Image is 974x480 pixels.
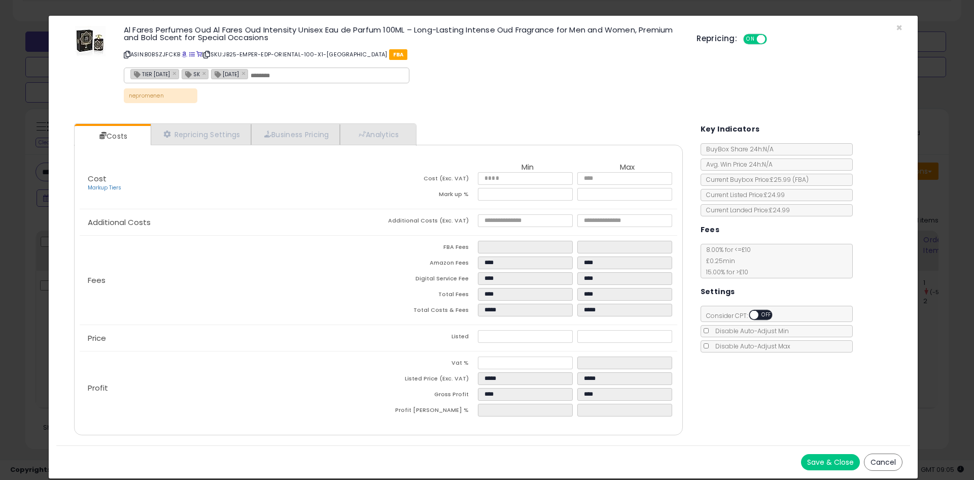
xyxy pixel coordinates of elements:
[189,50,195,58] a: All offer listings
[182,50,187,58] a: BuyBox page
[124,26,681,41] h3: Al Fares Perfumes Oud Al Fares Oud Intensity Unisex Eau de Parfum 100ML – Long-Lasting Intense Ou...
[378,214,478,230] td: Additional Costs (Exc. VAT)
[701,175,809,184] span: Current Buybox Price:
[378,372,478,388] td: Listed Price (Exc. VAT)
[80,175,378,192] p: Cost
[212,70,239,78] span: [DATE]
[251,124,340,145] a: Business Pricing
[202,69,208,78] a: ×
[88,184,121,191] a: Markup Tiers
[792,175,809,184] span: ( FBA )
[758,311,775,319] span: OFF
[124,88,197,103] p: nepromenen
[770,175,809,184] span: £25.99
[896,20,902,35] span: ×
[378,241,478,257] td: FBA Fees
[378,330,478,346] td: Listed
[801,454,860,470] button: Save & Close
[378,188,478,204] td: Mark up %
[80,218,378,227] p: Additional Costs
[378,388,478,404] td: Gross Profit
[701,206,790,214] span: Current Landed Price: £24.99
[701,223,720,236] h5: Fees
[701,145,774,153] span: BuyBox Share 24h: N/A
[710,342,790,350] span: Disable Auto-Adjust Max
[131,70,170,78] span: TIER [DATE]
[701,311,786,320] span: Consider CPT:
[701,190,785,199] span: Current Listed Price: £24.99
[151,124,251,145] a: Repricing Settings
[172,69,179,78] a: ×
[75,126,150,146] a: Costs
[864,454,902,471] button: Cancel
[378,288,478,304] td: Total Fees
[340,124,415,145] a: Analytics
[80,334,378,342] p: Price
[378,272,478,288] td: Digital Service Fee
[378,257,478,272] td: Amazon Fees
[182,70,200,78] span: SK
[701,123,760,136] h5: Key Indicators
[378,357,478,372] td: Vat %
[701,268,748,276] span: 15.00 % for > £10
[75,26,106,56] img: 41l-dbcESpL._SL60_.jpg
[124,46,681,62] p: ASIN: B0BSZJFCKB | SKU: JB25-EMPER-EDP-ORIENTAL-100-X1-[GEOGRAPHIC_DATA]
[80,384,378,392] p: Profit
[389,49,408,60] span: FBA
[766,35,782,44] span: OFF
[701,285,735,298] h5: Settings
[241,69,248,78] a: ×
[80,276,378,284] p: Fees
[710,327,789,335] span: Disable Auto-Adjust Min
[701,245,751,276] span: 8.00 % for <= £10
[378,172,478,188] td: Cost (Exc. VAT)
[577,163,677,172] th: Max
[378,304,478,319] td: Total Costs & Fees
[701,257,735,265] span: £0.25 min
[701,160,773,169] span: Avg. Win Price 24h: N/A
[478,163,577,172] th: Min
[196,50,202,58] a: Your listing only
[378,404,478,420] td: Profit [PERSON_NAME] %
[744,35,757,44] span: ON
[697,35,737,43] h5: Repricing:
